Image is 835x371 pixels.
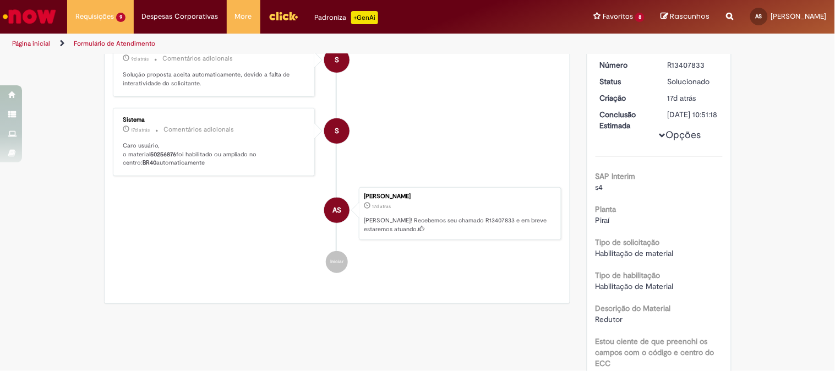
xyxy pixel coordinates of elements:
[592,59,659,70] dt: Número
[113,26,562,283] ul: Histórico de tíquete
[123,141,307,167] p: Caro usuário, o material foi habilitado ou ampliado no centro: automaticamente
[1,6,58,28] img: ServiceNow
[668,76,719,87] div: Solucionado
[335,118,339,144] span: S
[324,118,350,144] div: System
[756,13,762,20] span: AS
[603,11,633,22] span: Favoritos
[163,54,233,63] small: Comentários adicionais
[164,125,234,134] small: Comentários adicionais
[372,203,391,210] time: 13/08/2025 09:51:08
[75,11,114,22] span: Requisições
[592,76,659,87] dt: Status
[596,171,636,181] b: SAP Interim
[372,203,391,210] span: 17d atrás
[596,270,661,280] b: Tipo de habilitação
[596,248,674,258] span: Habilitação de material
[324,47,350,73] div: System
[116,13,125,22] span: 9
[143,159,157,167] b: BR40
[596,237,660,247] b: Tipo de solicitação
[668,109,719,120] div: [DATE] 10:51:18
[269,8,298,24] img: click_logo_yellow_360x200.png
[12,39,50,48] a: Página inicial
[364,216,555,233] p: [PERSON_NAME]! Recebemos seu chamado R13407833 e em breve estaremos atuando.
[332,197,341,223] span: AS
[771,12,827,21] span: [PERSON_NAME]
[132,56,149,62] time: 20/08/2025 16:51:24
[113,187,562,240] li: Adler Simonetti
[668,92,719,103] div: 13/08/2025 09:51:08
[123,70,307,88] p: Solução proposta aceita automaticamente, devido a falta de interatividade do solicitante.
[315,11,378,24] div: Padroniza
[132,127,150,133] time: 13/08/2025 09:54:59
[670,11,710,21] span: Rascunhos
[324,198,350,223] div: Adler Simonetti
[235,11,252,22] span: More
[74,39,155,48] a: Formulário de Atendimento
[596,336,714,368] b: Estou ciente de que preenchi os campos com o código e centro do ECC
[335,47,339,73] span: S
[668,93,696,103] time: 13/08/2025 09:51:08
[596,303,671,313] b: Descrição do Material
[123,117,307,123] div: Sistema
[132,127,150,133] span: 17d atrás
[661,12,710,22] a: Rascunhos
[132,56,149,62] span: 9d atrás
[596,182,603,192] span: s4
[8,34,548,54] ul: Trilhas de página
[635,13,645,22] span: 8
[596,204,616,214] b: Planta
[592,109,659,131] dt: Conclusão Estimada
[596,215,610,225] span: Piraí
[596,281,674,291] span: Habilitação de Material
[592,92,659,103] dt: Criação
[364,193,555,200] div: [PERSON_NAME]
[142,11,219,22] span: Despesas Corporativas
[668,59,719,70] div: R13407833
[596,314,623,324] span: Redutor
[151,150,177,159] b: 50256876
[351,11,378,24] p: +GenAi
[668,93,696,103] span: 17d atrás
